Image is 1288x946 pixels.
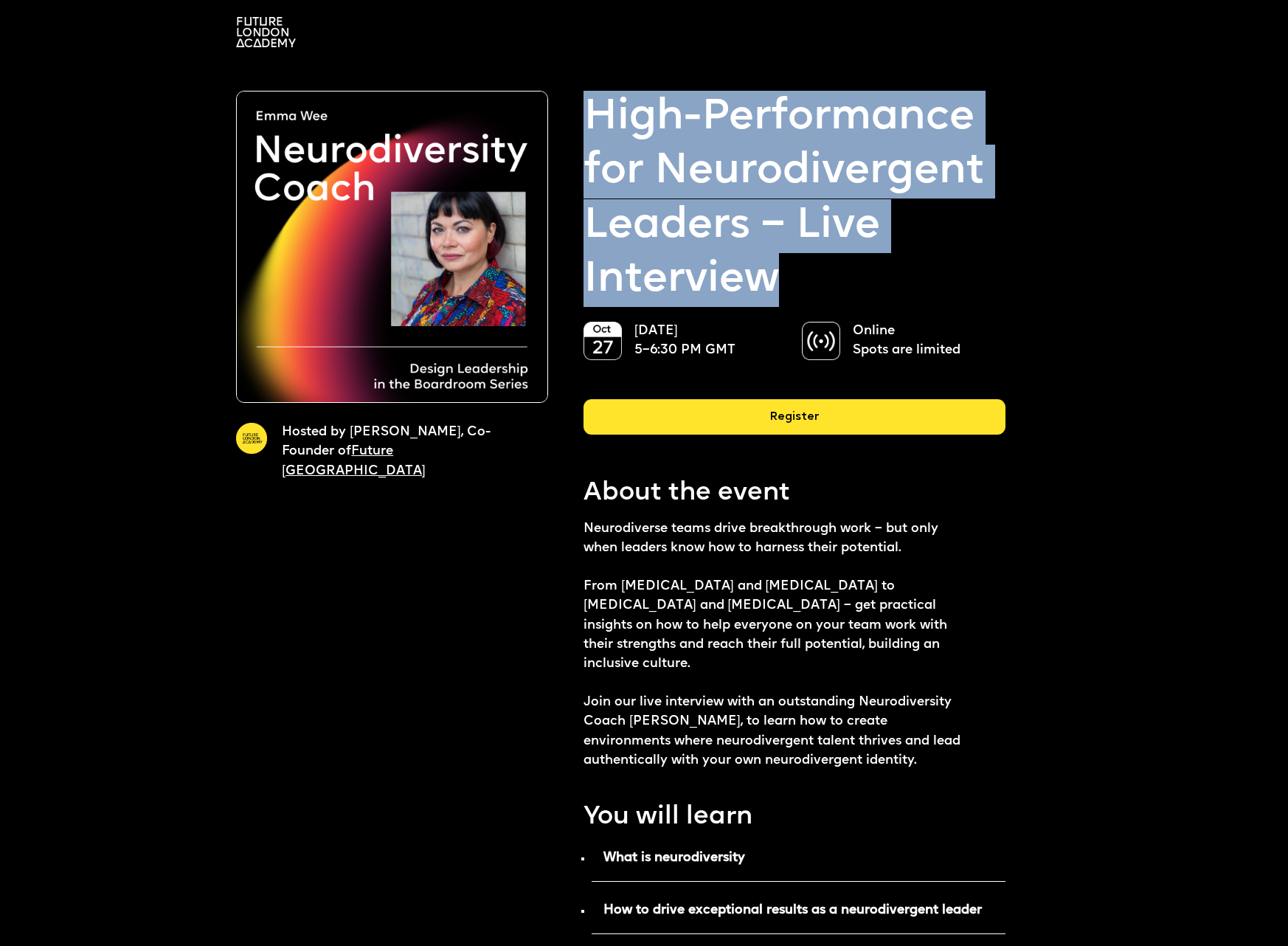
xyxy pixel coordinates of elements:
p: Online Spots are limited [853,322,990,360]
a: Future [GEOGRAPHIC_DATA] [282,445,425,477]
p: About the event [584,476,1005,512]
img: A yellow circle with Future London Academy logo [236,423,267,454]
img: A logo saying in 3 lines: Future London Academy [236,17,296,47]
p: Neurodiverse teams drive breakthrough work – but only when leaders know how to harness their pote... [584,519,963,770]
div: Register [584,399,1005,435]
strong: How to drive exceptional results as a neurodivergent leader [603,904,982,916]
p: Hosted by [PERSON_NAME], Co-Founder of [282,423,522,481]
p: [DATE] 5–6:30 PM GMT [634,322,772,360]
p: You will learn [584,800,1005,836]
strong: What is neurodiversity [603,852,745,864]
a: Register [584,399,1005,446]
strong: High-Performance for Neurodivergent Leaders – Live Interview [584,91,1005,307]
